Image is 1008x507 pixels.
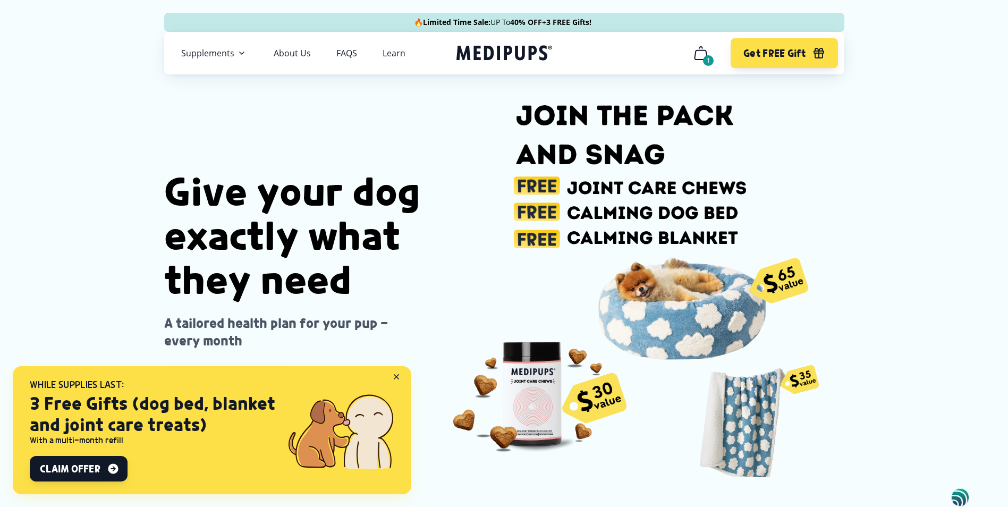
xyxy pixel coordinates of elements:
[274,48,311,58] a: About Us
[30,379,275,391] h5: While supplies last:
[743,47,806,60] span: Get FREE Gift
[336,48,357,58] a: FAQS
[30,435,275,445] h6: With a multi-month refill
[414,17,591,28] span: 🔥 UP To +
[181,47,248,60] button: Supplements
[30,393,275,435] h3: 3 Free Gifts (dog bed, blanket and joint care treats)
[383,48,405,58] a: Learn
[436,87,826,477] img: 3 FREE Gifts
[951,487,969,507] img: svg+xml;base64,PHN2ZyB3aWR0aD0iNDgiIGhlaWdodD0iNDgiIHZpZXdCb3g9IjAgMCA0OCA0OCIgZmlsbD0ibm9uZSIgeG...
[181,48,234,58] span: Supplements
[30,456,128,481] button: Claim Offer
[688,40,714,66] button: cart
[703,55,714,66] div: 1
[164,314,395,349] p: A tailored health plan for your pup - every month
[40,462,100,475] span: Claim Offer
[164,169,436,301] h1: Give your dog exactly what they need
[456,43,552,65] a: Medipups
[731,38,837,68] button: Get FREE Gift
